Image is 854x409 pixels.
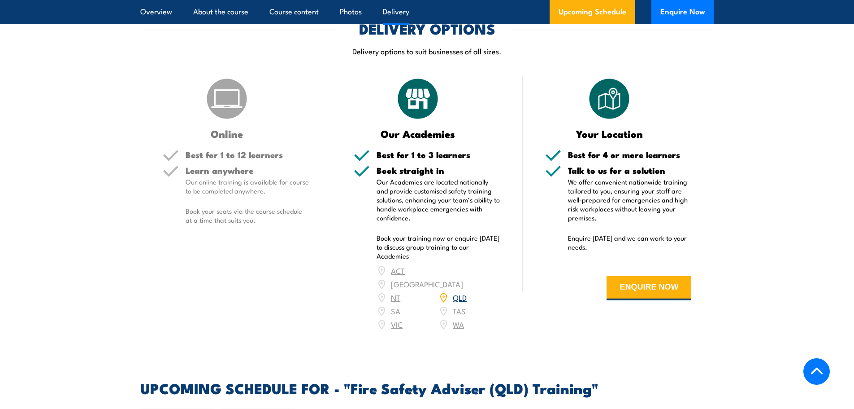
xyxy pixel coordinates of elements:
[377,233,500,260] p: Book your training now or enquire [DATE] to discuss group training to our Academies
[377,166,500,175] h5: Book straight in
[545,128,674,139] h3: Your Location
[163,128,291,139] h3: Online
[186,166,309,175] h5: Learn anywhere
[186,177,309,195] p: Our online training is available for course to be completed anywhere.
[568,233,692,251] p: Enquire [DATE] and we can work to your needs.
[359,22,495,35] h2: DELIVERY OPTIONS
[377,150,500,159] h5: Best for 1 to 3 learners
[377,177,500,222] p: Our Academies are located nationally and provide customised safety training solutions, enhancing ...
[186,207,309,224] p: Book your seats via the course schedule at a time that suits you.
[453,292,467,303] a: QLD
[568,177,692,222] p: We offer convenient nationwide training tailored to you, ensuring your staff are well-prepared fo...
[354,128,482,139] h3: Our Academies
[140,382,714,394] h2: UPCOMING SCHEDULE FOR - "Fire Safety Adviser (QLD) Training"
[607,276,691,300] button: ENQUIRE NOW
[186,150,309,159] h5: Best for 1 to 12 learners
[568,150,692,159] h5: Best for 4 or more learners
[568,166,692,175] h5: Talk to us for a solution
[140,46,714,56] p: Delivery options to suit businesses of all sizes.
